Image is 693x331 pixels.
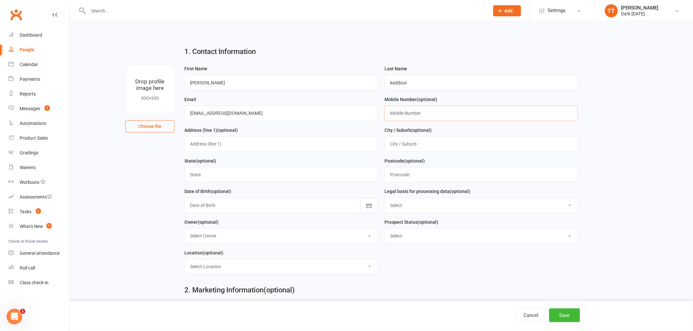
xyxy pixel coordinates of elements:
a: Dashboard [9,28,69,43]
a: Class kiosk mode [9,275,69,290]
div: Assessments [20,194,52,200]
spang: (optional) [418,219,438,225]
a: Workouts [9,175,69,190]
spang: (optional) [417,97,437,102]
div: Roll call [20,265,35,270]
div: Dark [DATE] [621,11,659,17]
label: First Name [184,65,207,72]
div: Tasks [20,209,31,214]
label: State [184,157,216,165]
div: Dashboard [20,32,42,38]
a: Reports [9,87,69,101]
spang: (optional) [450,189,470,194]
span: 1 [20,309,25,314]
label: Mobile Number [384,96,437,103]
a: Messages 1 [9,101,69,116]
h2: 2. Marketing Information [184,286,578,294]
a: General attendance kiosk mode [9,246,69,261]
div: What's New [20,224,43,229]
a: Clubworx [8,7,24,23]
input: City / Suburb [384,136,578,151]
label: Legal basis for processing data [384,188,470,195]
iframe: Intercom live chat [7,309,22,324]
div: Reports [20,91,36,96]
span: 1 [36,208,41,214]
label: Location [184,249,223,256]
input: Email [184,106,378,121]
span: 1 [47,223,52,229]
a: Product Sales [9,131,69,146]
span: Add [505,8,513,13]
label: Last Name [384,65,407,72]
a: Assessments [9,190,69,204]
div: General attendance [20,251,60,256]
label: Address (line 1) [184,127,238,134]
input: First Name [184,75,378,90]
a: Calendar [9,57,69,72]
div: Gradings [20,150,38,155]
div: Class check-in [20,280,48,285]
button: Add [493,5,521,16]
div: Calendar [20,62,38,67]
a: Tasks 1 [9,204,69,219]
div: [PERSON_NAME] [621,5,659,11]
label: Date of Birth [184,188,231,195]
span: Settings [548,3,566,18]
div: Waivers [20,165,36,170]
label: Email [184,96,196,103]
a: What's New1 [9,219,69,234]
label: City / Suburb [384,127,432,134]
input: Last Name [384,75,578,90]
a: Payments [9,72,69,87]
a: Waivers [9,160,69,175]
spang: (optional) [411,128,432,133]
div: Messages [20,106,40,111]
a: Gradings [9,146,69,160]
a: Automations [9,116,69,131]
button: Cancel [516,308,546,322]
label: Prospect Status [384,218,438,226]
input: Postcode [384,167,578,182]
a: Roll call [9,261,69,275]
div: Automations [20,121,46,126]
div: Workouts [20,180,39,185]
h2: 1. Contact Information [184,48,578,56]
label: Postcode [384,157,425,165]
button: Save [549,308,580,322]
spang: (optional) [196,158,216,164]
span: 1 [45,105,50,111]
input: State [184,167,378,182]
spang: (optional) [217,128,238,133]
input: Address (line 1) [184,136,378,151]
div: People [20,47,34,52]
a: People [9,43,69,57]
div: Product Sales [20,135,48,141]
spang: (optional) [198,219,218,225]
span: (optional) [264,286,295,294]
input: Search... [86,6,485,15]
spang: (optional) [203,250,223,255]
input: Mobile Number [384,106,578,121]
div: TT [605,4,618,17]
spang: (optional) [404,158,425,164]
div: Payments [20,77,40,82]
button: Choose file [125,120,175,132]
spang: (optional) [211,189,231,194]
label: Owner [184,218,218,226]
